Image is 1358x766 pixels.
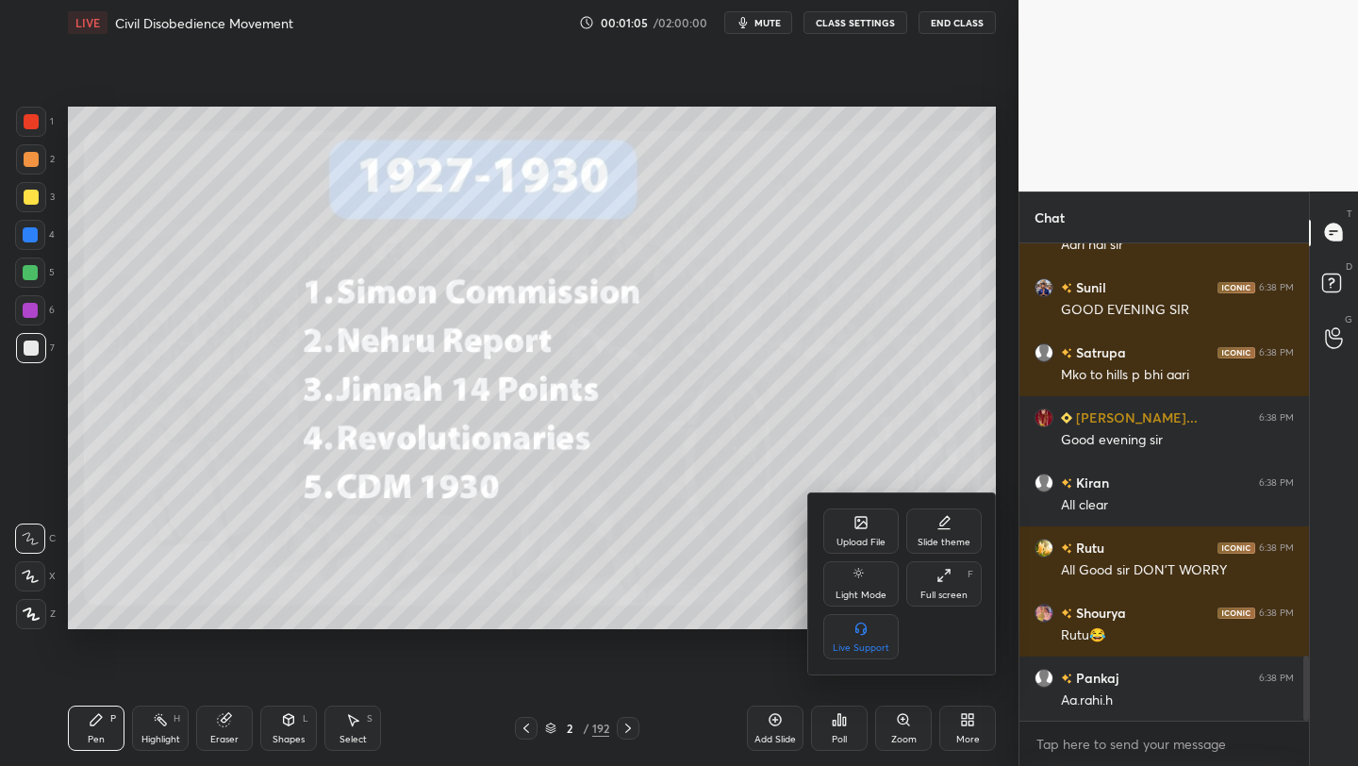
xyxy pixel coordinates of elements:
div: Full screen [920,591,968,600]
div: F [968,570,973,579]
div: Live Support [833,643,889,653]
div: Light Mode [836,591,886,600]
div: Slide theme [918,538,970,547]
div: Upload File [836,538,886,547]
